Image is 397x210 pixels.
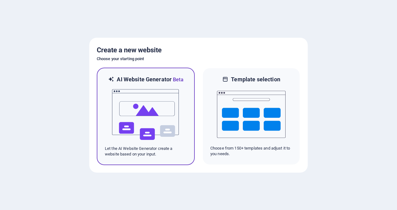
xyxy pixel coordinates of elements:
div: AI Website GeneratorBetaaiLet the AI Website Generator create a website based on your input. [97,68,195,165]
span: Beta [172,77,184,83]
h5: Create a new website [97,45,300,55]
div: Template selectionChoose from 150+ templates and adjust it to you needs. [202,68,300,165]
p: Choose from 150+ templates and adjust it to you needs. [210,146,292,157]
h6: Template selection [231,76,280,83]
p: Let the AI Website Generator create a website based on your input. [105,146,187,157]
img: ai [111,84,180,146]
h6: Choose your starting point [97,55,300,63]
h6: AI Website Generator [117,76,183,84]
